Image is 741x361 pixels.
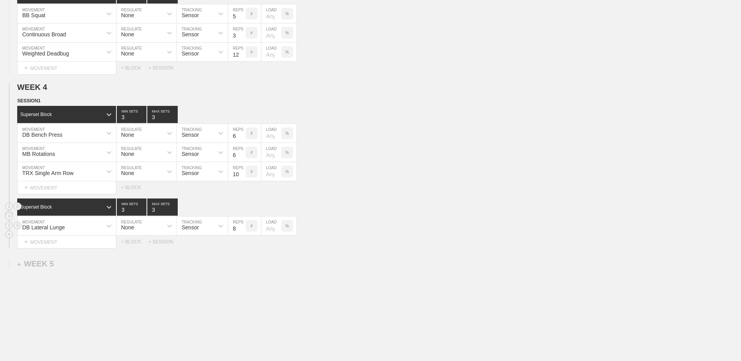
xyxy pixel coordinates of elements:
div: None [121,31,134,38]
input: Any [261,162,281,181]
div: MOVEMENT [17,62,116,75]
div: None [121,170,134,176]
div: + SESSION [148,65,180,71]
input: None [147,198,178,216]
div: Continuous Broad [22,31,66,38]
div: DB Lateral Lunge [22,224,65,231]
input: Any [261,124,281,143]
p: % [286,224,289,228]
input: None [147,106,178,123]
p: # [250,50,253,54]
div: MOVEMENT [17,236,116,248]
div: Superset Block [20,204,52,210]
iframe: Chat Widget [702,323,741,361]
span: + [17,261,21,268]
div: Sensor [182,224,199,231]
div: + BLOCK [121,185,148,190]
div: + SESSION [148,239,180,245]
div: Sensor [182,151,199,157]
input: Any [261,4,281,23]
span: + [24,238,28,245]
div: MOVEMENT [17,181,116,194]
div: Superset Block [20,112,52,117]
div: Sensor [182,50,199,57]
p: # [250,170,253,174]
div: Sensor [182,12,199,18]
div: TRX Single Arm Row [22,170,73,176]
div: Sensor [182,170,199,176]
div: + BLOCK [121,239,148,245]
p: % [286,12,289,16]
p: % [286,150,289,155]
p: % [286,170,289,174]
span: WEEK 4 [17,83,47,91]
p: % [286,50,289,54]
p: % [286,131,289,136]
div: Weighted Deadbug [22,50,69,57]
p: # [250,224,253,228]
span: + [24,184,28,191]
div: DB Bench Press [22,132,62,138]
p: # [250,12,253,16]
div: None [121,151,134,157]
p: # [250,31,253,35]
span: + [24,64,28,71]
div: None [121,132,134,138]
div: None [121,224,134,231]
div: Sensor [182,132,199,138]
input: Any [261,23,281,42]
div: WEEK 5 [17,259,54,268]
input: Any [261,143,281,162]
p: # [250,150,253,155]
div: + BLOCK [121,65,148,71]
p: % [286,31,289,35]
div: None [121,12,134,18]
span: SESSION 1 [17,98,41,104]
input: Any [261,43,281,61]
input: Any [261,216,281,235]
div: BB Squat [22,12,45,18]
p: # [250,131,253,136]
div: None [121,50,134,57]
div: Sensor [182,31,199,38]
div: MB Rotations [22,151,55,157]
